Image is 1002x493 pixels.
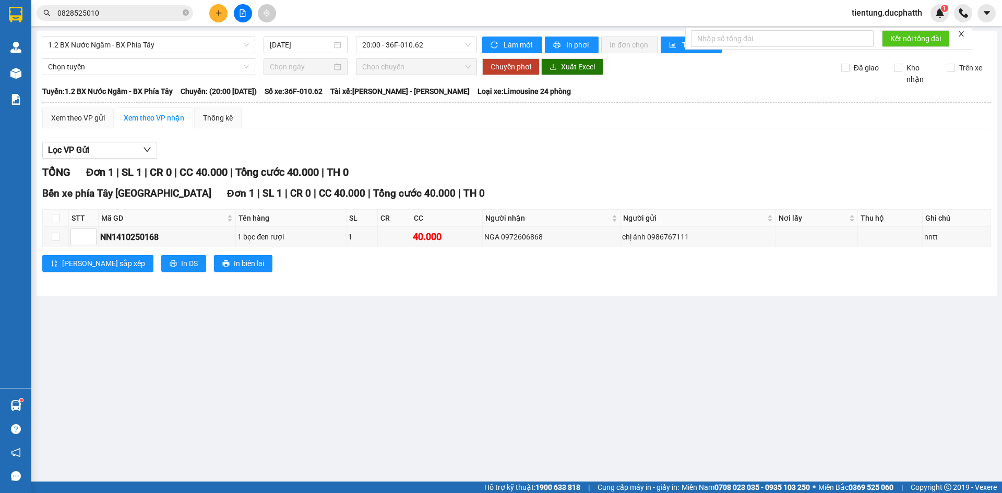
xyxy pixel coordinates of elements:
span: file-add [239,9,246,17]
span: Đơn 1 [227,187,255,199]
th: Thu hộ [858,210,923,227]
b: Tuyến: 1.2 BX Nước Ngầm - BX Phía Tây [42,87,173,95]
span: Lọc VP Gửi [48,143,89,157]
button: Chuyển phơi [482,58,540,75]
span: Làm mới [504,39,534,51]
sup: 1 [20,399,23,402]
span: Chuyến: (20:00 [DATE]) [181,86,257,97]
span: Tổng cước 40.000 [373,187,456,199]
td: NN1410250168 [99,227,236,247]
input: Nhập số tổng đài [691,30,874,47]
span: | [116,166,119,178]
span: Đơn 1 [86,166,114,178]
button: downloadXuất Excel [541,58,603,75]
strong: 1900 633 818 [535,483,580,491]
span: Loại xe: Limousine 24 phòng [478,86,571,97]
span: Miền Nam [682,482,810,493]
span: | [174,166,177,178]
span: Đã giao [850,62,883,74]
th: CR [378,210,411,227]
th: Tên hàng [236,210,347,227]
span: aim [263,9,270,17]
span: Tài xế: [PERSON_NAME] - [PERSON_NAME] [330,86,470,97]
button: In đơn chọn [601,37,658,53]
span: Chọn tuyến [48,59,249,75]
span: | [321,166,324,178]
span: | [458,187,461,199]
span: copyright [944,484,951,491]
input: Chọn ngày [270,61,332,73]
span: notification [11,448,21,458]
span: printer [553,41,562,50]
span: Chọn chuyến [362,59,471,75]
span: printer [170,260,177,268]
span: SL 1 [263,187,282,199]
span: Cung cấp máy in - giấy in: [598,482,679,493]
img: warehouse-icon [10,68,21,79]
span: CC 40.000 [319,187,365,199]
button: aim [258,4,276,22]
div: NN1410250168 [100,231,234,244]
span: close [958,30,965,38]
button: sort-ascending[PERSON_NAME] sắp xếp [42,255,153,272]
span: [PERSON_NAME] sắp xếp [62,258,145,269]
span: | [901,482,903,493]
button: plus [209,4,228,22]
div: NGA 0972606868 [484,231,618,243]
div: 40.000 [413,230,481,244]
button: printerIn phơi [545,37,599,53]
span: Xuất Excel [561,61,595,73]
span: close-circle [183,9,189,16]
div: chị ánh 0986767111 [622,231,774,243]
th: Ghi chú [923,210,991,227]
span: Bến xe phía Tây [GEOGRAPHIC_DATA] [42,187,211,199]
button: Lọc VP Gửi [42,142,157,159]
span: question-circle [11,424,21,434]
button: file-add [234,4,252,22]
span: TỔNG [42,166,70,178]
span: | [368,187,371,199]
img: solution-icon [10,94,21,105]
img: phone-icon [959,8,968,18]
span: message [11,471,21,481]
span: TH 0 [327,166,349,178]
span: Số xe: 36F-010.62 [265,86,323,97]
span: download [550,63,557,71]
span: | [314,187,316,199]
span: Kho nhận [902,62,939,85]
span: Nơi lấy [779,212,847,224]
span: | [285,187,288,199]
span: Tổng cước 40.000 [235,166,319,178]
span: ⚪️ [813,485,816,489]
th: STT [69,210,99,227]
span: down [143,146,151,154]
span: Trên xe [955,62,986,74]
span: | [588,482,590,493]
span: sort-ascending [51,260,58,268]
div: Xem theo VP nhận [124,112,184,124]
span: CR 0 [150,166,172,178]
th: SL [347,210,378,227]
button: printerIn DS [161,255,206,272]
button: bar-chartThống kê [661,37,722,53]
span: CR 0 [290,187,311,199]
span: plus [215,9,222,17]
span: CC 40.000 [180,166,228,178]
img: icon-new-feature [935,8,945,18]
strong: 0369 525 060 [849,483,893,491]
img: warehouse-icon [10,42,21,53]
input: Tìm tên, số ĐT hoặc mã đơn [57,7,181,19]
button: syncLàm mới [482,37,542,53]
button: Kết nối tổng đài [882,30,949,47]
sup: 1 [941,5,948,12]
th: CC [411,210,483,227]
span: Miền Bắc [818,482,893,493]
span: In DS [181,258,198,269]
span: SL 1 [122,166,142,178]
span: bar-chart [669,41,678,50]
img: logo-vxr [9,7,22,22]
div: nntt [924,231,989,243]
span: printer [222,260,230,268]
div: Xem theo VP gửi [51,112,105,124]
img: warehouse-icon [10,400,21,411]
